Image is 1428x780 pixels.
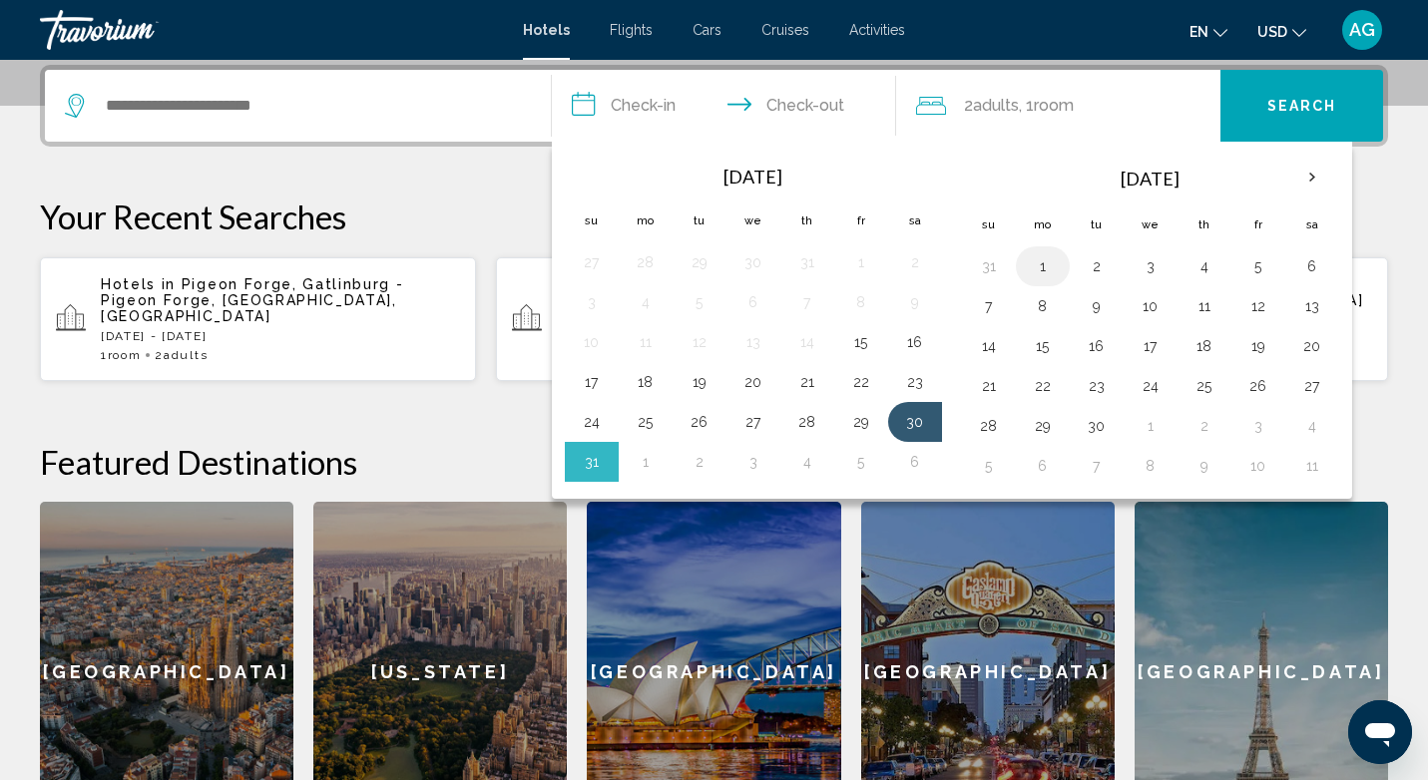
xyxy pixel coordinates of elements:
[1242,372,1274,400] button: Day 26
[684,288,715,316] button: Day 5
[791,368,823,396] button: Day 21
[523,22,570,38] a: Hotels
[737,288,769,316] button: Day 6
[576,408,608,436] button: Day 24
[1296,452,1328,480] button: Day 11
[1296,372,1328,400] button: Day 27
[1135,412,1167,440] button: Day 1
[1081,252,1113,280] button: Day 2
[791,248,823,276] button: Day 31
[1242,252,1274,280] button: Day 5
[1242,412,1274,440] button: Day 3
[101,348,141,362] span: 1
[1336,9,1388,51] button: User Menu
[684,408,715,436] button: Day 26
[1081,332,1113,360] button: Day 16
[1189,372,1220,400] button: Day 25
[1267,99,1337,115] span: Search
[40,256,476,382] button: Hotels in Pigeon Forge, Gatlinburg - Pigeon Forge, [GEOGRAPHIC_DATA], [GEOGRAPHIC_DATA][DATE] - [...
[849,22,905,38] span: Activities
[1135,332,1167,360] button: Day 17
[1257,24,1287,40] span: USD
[737,328,769,356] button: Day 13
[973,292,1005,320] button: Day 7
[40,10,503,50] a: Travorium
[1135,252,1167,280] button: Day 3
[1285,155,1339,200] button: Next month
[845,248,877,276] button: Day 1
[973,332,1005,360] button: Day 14
[845,368,877,396] button: Day 22
[1189,292,1220,320] button: Day 11
[1135,452,1167,480] button: Day 8
[1242,292,1274,320] button: Day 12
[964,92,1019,120] span: 2
[693,22,721,38] a: Cars
[1135,292,1167,320] button: Day 10
[576,248,608,276] button: Day 27
[845,288,877,316] button: Day 8
[610,22,653,38] span: Flights
[1190,17,1227,46] button: Change language
[899,368,931,396] button: Day 23
[576,448,608,476] button: Day 31
[630,288,662,316] button: Day 4
[896,70,1220,142] button: Travelers: 2 adults, 0 children
[630,448,662,476] button: Day 1
[1016,155,1285,202] th: [DATE]
[1296,332,1328,360] button: Day 20
[1135,372,1167,400] button: Day 24
[684,448,715,476] button: Day 2
[899,288,931,316] button: Day 9
[737,248,769,276] button: Day 30
[101,276,404,324] span: Pigeon Forge, Gatlinburg - Pigeon Forge, [GEOGRAPHIC_DATA], [GEOGRAPHIC_DATA]
[1081,412,1113,440] button: Day 30
[630,368,662,396] button: Day 18
[630,408,662,436] button: Day 25
[1019,92,1074,120] span: , 1
[1189,412,1220,440] button: Day 2
[899,408,931,436] button: Day 30
[1081,292,1113,320] button: Day 9
[973,252,1005,280] button: Day 31
[164,348,208,362] span: Adults
[791,328,823,356] button: Day 14
[684,368,715,396] button: Day 19
[1190,24,1208,40] span: en
[1189,452,1220,480] button: Day 9
[1189,252,1220,280] button: Day 4
[737,368,769,396] button: Day 20
[684,248,715,276] button: Day 29
[101,276,176,292] span: Hotels in
[973,372,1005,400] button: Day 21
[496,256,932,382] button: Sevierville Cabin w Hot Tub 4 Mi to [GEOGRAPHIC_DATA] ([GEOGRAPHIC_DATA], [GEOGRAPHIC_DATA], [GEO...
[630,248,662,276] button: Day 28
[1296,252,1328,280] button: Day 6
[761,22,809,38] a: Cruises
[1027,252,1059,280] button: Day 1
[1027,372,1059,400] button: Day 22
[684,328,715,356] button: Day 12
[1349,20,1375,40] span: AG
[155,348,208,362] span: 2
[737,448,769,476] button: Day 3
[576,288,608,316] button: Day 3
[899,328,931,356] button: Day 16
[576,368,608,396] button: Day 17
[40,442,1388,482] h2: Featured Destinations
[630,328,662,356] button: Day 11
[791,408,823,436] button: Day 28
[101,329,460,343] p: [DATE] - [DATE]
[1027,332,1059,360] button: Day 15
[899,448,931,476] button: Day 6
[899,248,931,276] button: Day 2
[576,328,608,356] button: Day 10
[973,96,1019,115] span: Adults
[40,196,1388,236] p: Your Recent Searches
[1242,452,1274,480] button: Day 10
[1348,700,1412,764] iframe: Button to launch messaging window
[1189,332,1220,360] button: Day 18
[1027,412,1059,440] button: Day 29
[973,452,1005,480] button: Day 5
